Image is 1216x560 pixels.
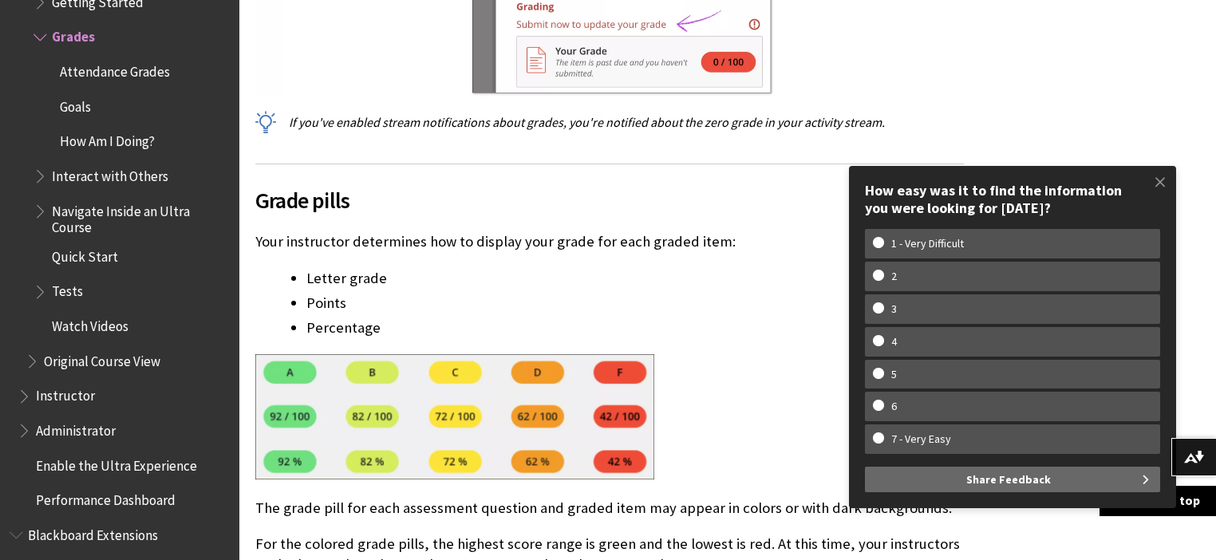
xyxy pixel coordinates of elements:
[306,317,964,339] li: Percentage
[255,183,964,217] span: Grade pills
[255,354,654,479] img: Grades organized by letter
[865,182,1160,216] div: How easy was it to find the information you were looking for [DATE]?
[873,302,915,316] w-span: 3
[255,498,964,519] p: The grade pill for each assessment question and graded item may appear in colors or with dark bac...
[52,313,128,334] span: Watch Videos
[28,522,158,543] span: Blackboard Extensions
[873,368,915,381] w-span: 5
[36,417,116,439] span: Administrator
[255,231,964,252] p: Your instructor determines how to display your grade for each graded item:
[36,487,176,509] span: Performance Dashboard
[873,432,969,446] w-span: 7 - Very Easy
[865,467,1160,492] button: Share Feedback
[873,237,982,250] w-span: 1 - Very Difficult
[966,467,1051,492] span: Share Feedback
[52,243,118,265] span: Quick Start
[52,24,95,45] span: Grades
[52,198,228,235] span: Navigate Inside an Ultra Course
[60,128,155,150] span: How Am I Doing?
[255,113,964,131] p: If you've enabled stream notifications about grades, you're notified about the zero grade in your...
[60,58,170,80] span: Attendance Grades
[44,348,160,369] span: Original Course View
[873,335,915,349] w-span: 4
[36,383,95,404] span: Instructor
[306,292,964,314] li: Points
[873,270,915,283] w-span: 2
[306,267,964,290] li: Letter grade
[60,93,91,115] span: Goals
[873,400,915,413] w-span: 6
[52,278,83,300] span: Tests
[36,452,197,474] span: Enable the Ultra Experience
[52,163,168,184] span: Interact with Others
